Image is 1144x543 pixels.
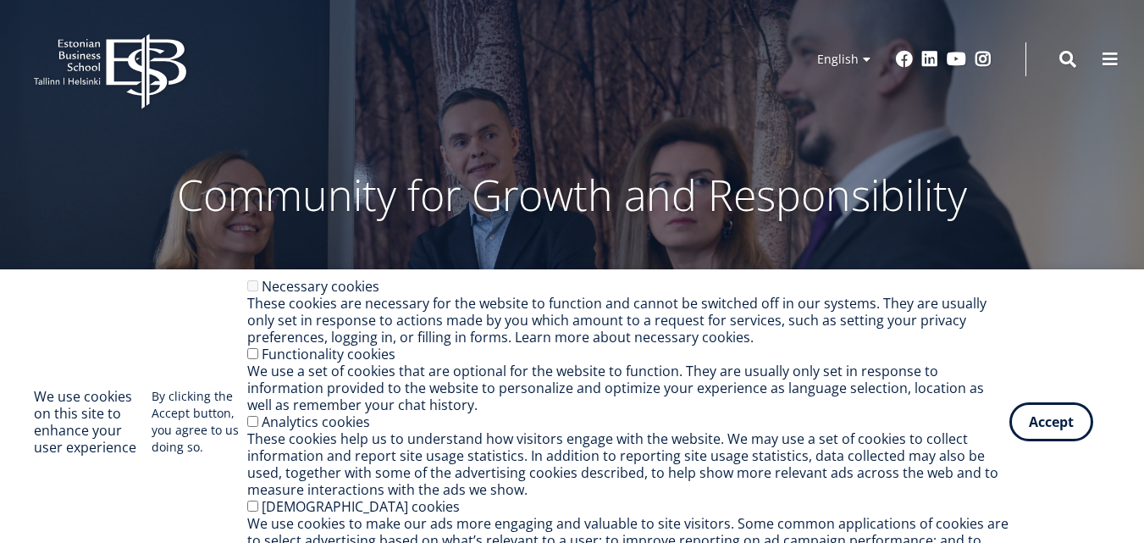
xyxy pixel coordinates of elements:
[124,169,1021,220] p: Community for Growth and Responsibility
[975,51,992,68] a: Instagram
[921,51,938,68] a: Linkedin
[34,388,152,456] h2: We use cookies on this site to enhance your user experience
[947,51,966,68] a: Youtube
[262,277,379,296] label: Necessary cookies
[262,345,395,363] label: Functionality cookies
[1009,402,1093,441] button: Accept
[247,430,1009,498] div: These cookies help us to understand how visitors engage with the website. We may use a set of coo...
[152,388,247,456] p: By clicking the Accept button, you agree to us doing so.
[896,51,913,68] a: Facebook
[262,497,460,516] label: [DEMOGRAPHIC_DATA] cookies
[262,413,370,431] label: Analytics cookies
[247,295,1009,346] div: These cookies are necessary for the website to function and cannot be switched off in our systems...
[247,363,1009,413] div: We use a set of cookies that are optional for the website to function. They are usually only set ...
